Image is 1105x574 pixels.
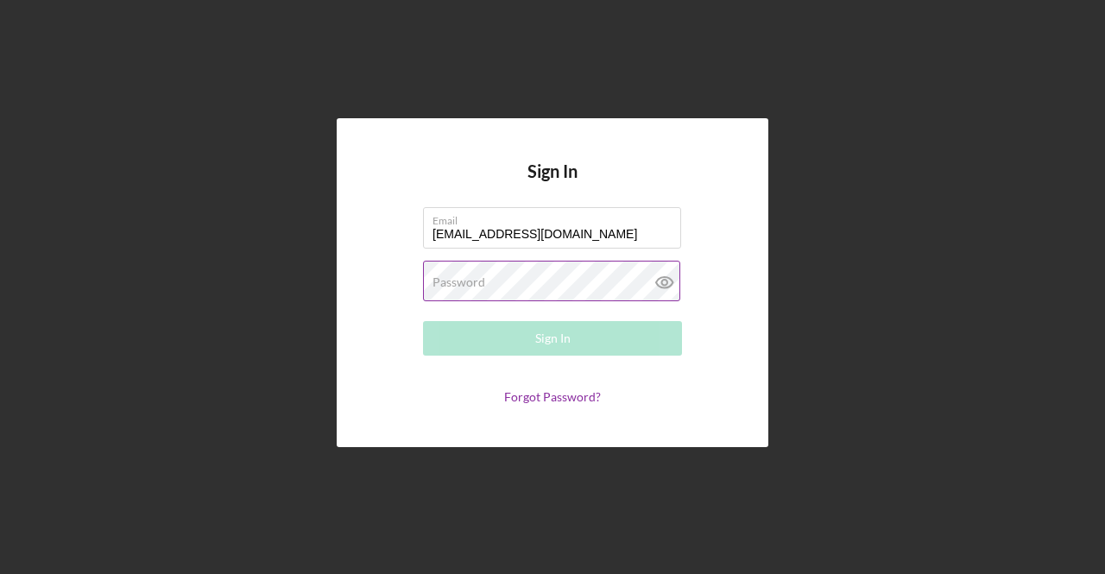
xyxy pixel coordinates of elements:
div: Sign In [535,321,571,356]
label: Password [433,275,485,289]
h4: Sign In [527,161,578,207]
a: Forgot Password? [504,389,601,404]
button: Sign In [423,321,682,356]
label: Email [433,208,681,227]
